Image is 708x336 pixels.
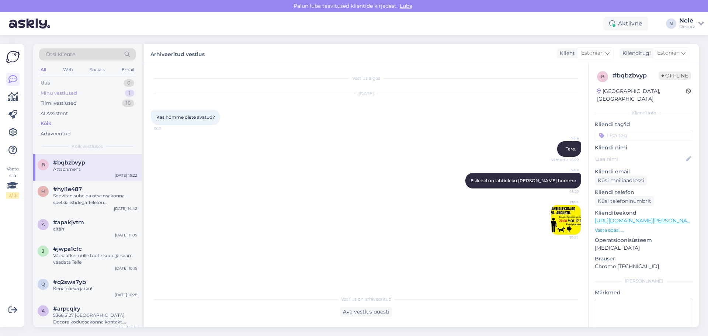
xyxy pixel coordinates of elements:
div: Minu vestlused [41,90,77,97]
p: Chrome [TECHNICAL_ID] [595,263,693,270]
p: Kliendi telefon [595,188,693,196]
p: Vaata edasi ... [595,227,693,233]
a: NeleDecora [679,18,704,30]
div: aitäh [53,226,137,232]
img: Attachment [551,205,581,235]
span: Luba [398,3,414,9]
span: 15:22 [551,189,579,194]
div: [GEOGRAPHIC_DATA], [GEOGRAPHIC_DATA] [597,87,686,103]
span: Nele [551,167,579,173]
div: AI Assistent [41,110,68,117]
div: Attachment [53,166,137,173]
img: Askly Logo [6,50,20,64]
div: [DATE] 14:42 [114,206,137,211]
span: #apakjvtm [53,219,84,226]
div: [DATE] 16:19 [115,325,137,331]
input: Lisa nimi [595,155,685,163]
span: b [42,162,45,167]
p: Klienditeekond [595,209,693,217]
div: Soovitan suhelda otse osakonna spetsialistidega Telefon [PHONE_NUMBER] [53,193,137,206]
span: Esilehel on lahtioleku [PERSON_NAME] homme [471,178,576,183]
p: Kliendi email [595,168,693,176]
span: 15:22 [551,235,579,240]
span: Estonian [657,49,680,57]
span: Estonian [581,49,604,57]
div: Web [62,65,74,75]
div: Kena päeva jätku! [53,285,137,292]
div: Klienditugi [619,49,651,57]
a: [URL][DOMAIN_NAME][PERSON_NAME] [595,217,697,224]
div: Või saatke mulle toote kood ja saan vaadata Teile [53,252,137,266]
span: Otsi kliente [46,51,75,58]
div: Aktiivne [603,17,648,30]
span: Nele [551,135,579,141]
span: a [42,222,45,227]
div: [DATE] 10:15 [115,266,137,271]
div: Vaata siia [6,166,19,199]
p: [MEDICAL_DATA] [595,244,693,252]
div: N [666,18,676,29]
div: Kliendi info [595,110,693,116]
div: Klient [557,49,575,57]
div: [DATE] 15:22 [115,173,137,178]
div: Email [120,65,136,75]
div: 0 [124,79,134,87]
span: Nele [551,199,579,205]
p: Operatsioonisüsteem [595,236,693,244]
div: 5366 5127 [GEOGRAPHIC_DATA] Decora koduosakonna kontakt. Peaks nende [PERSON_NAME], osakonna tööt... [53,312,137,325]
p: Kliendi nimi [595,144,693,152]
div: [PERSON_NAME] [595,278,693,284]
div: Uus [41,79,50,87]
div: Tiimi vestlused [41,100,77,107]
div: 2 / 3 [6,192,19,199]
div: 1 [125,90,134,97]
div: All [39,65,48,75]
p: Kliendi tag'id [595,121,693,128]
div: Vestlus algas [151,75,581,82]
div: Arhiveeritud [41,130,71,138]
span: #hyl1e487 [53,186,82,193]
div: Kõik [41,120,51,127]
div: # bqbzbvyp [612,71,659,80]
span: a [42,308,45,314]
div: [DATE] 16:28 [115,292,137,298]
span: b [601,74,604,79]
div: Decora [679,24,695,30]
span: Tere. [566,146,576,152]
span: Kas homme olete avatud? [156,114,215,120]
div: Nele [679,18,695,24]
p: Brauser [595,255,693,263]
span: q [41,281,45,287]
label: Arhiveeritud vestlus [150,48,205,58]
span: #bqbzbvyp [53,159,85,166]
span: Offline [659,72,691,80]
div: Ava vestlus uuesti [340,307,392,317]
span: Nähtud ✓ 15:22 [551,157,579,163]
div: Socials [88,65,106,75]
span: #jwpa1cfc [53,246,82,252]
span: Vestlus on arhiveeritud [341,296,392,302]
span: Kõik vestlused [72,143,104,150]
span: #arpcqlry [53,305,80,312]
span: j [42,248,44,254]
input: Lisa tag [595,130,693,141]
span: 15:21 [153,125,181,131]
div: [DATE] [151,90,581,97]
span: h [41,188,45,194]
p: Märkmed [595,289,693,297]
div: Küsi meiliaadressi [595,176,647,186]
span: #q2swa7yb [53,279,86,285]
div: [DATE] 11:05 [115,232,137,238]
div: 18 [122,100,134,107]
div: Küsi telefoninumbrit [595,196,654,206]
